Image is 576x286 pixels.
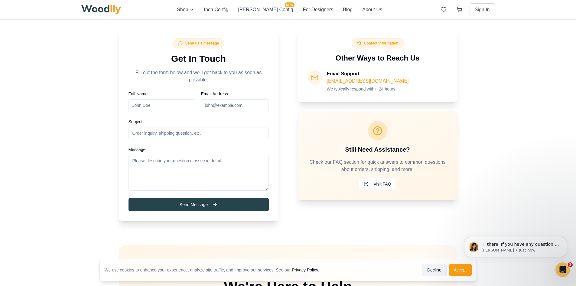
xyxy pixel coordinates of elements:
button: Shop [177,6,194,13]
button: About Us [362,6,382,13]
p: Email Support [327,70,409,77]
label: Subject [129,119,269,125]
button: [PERSON_NAME] ConfigNEW [238,6,293,13]
h2: Get In Touch [129,53,269,64]
label: Email Address [201,91,269,97]
label: Message [129,146,269,153]
a: Privacy Policy [292,268,318,272]
span: 1 [568,262,573,267]
input: John Doe [129,99,196,111]
p: Fill out the form below and we'll get back to you as soon as possible. [129,69,269,84]
button: Visit FAQ [359,178,396,190]
p: Check our FAQ section for quick answers to common questions about orders, shipping, and more. [308,159,448,173]
button: For Designers [303,6,333,13]
button: Accept [449,264,472,276]
h3: Other Ways to Reach Us [308,53,448,63]
button: Decline [422,264,447,276]
input: Order inquiry, shipping question, etc. [129,127,269,139]
div: Send us a message [173,38,224,48]
img: Woodlly [81,5,121,15]
p: We typically respond within 24 hours [327,86,409,92]
button: Inch Config [204,6,228,13]
div: Contact Information [352,38,404,48]
div: We use cookies to enhance your experience, analyze site traffic, and improve our services. See our . [105,267,324,273]
span: NEW [285,2,294,7]
label: Full Name [129,91,196,97]
button: Sign In [470,3,495,16]
iframe: Intercom notifications message [455,224,576,270]
input: john@example.com [201,99,269,111]
iframe: Intercom live chat [555,262,570,277]
button: Blog [343,6,353,13]
h3: Still Need Assistance? [308,145,448,154]
a: [EMAIL_ADDRESS][DOMAIN_NAME] [327,78,409,84]
button: Send Message [129,198,269,211]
